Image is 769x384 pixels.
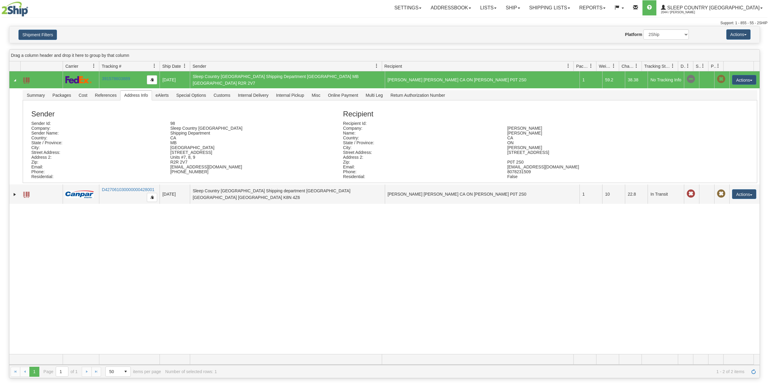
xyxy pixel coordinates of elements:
[713,61,723,71] a: Pickup Status filter column settings
[147,193,157,202] button: Copy to clipboard
[121,367,130,376] span: select
[109,369,117,375] span: 50
[525,0,575,15] a: Shipping lists
[12,191,18,197] a: Expand
[166,131,305,135] div: Shipping Department
[362,90,387,100] span: Multi Leg
[27,121,166,126] div: Sender Id:
[65,190,94,198] img: 14 - Canpar
[696,63,701,69] span: Shipment Issues
[503,131,667,135] div: [PERSON_NAME]
[165,369,217,374] div: Number of selected rows: 1
[338,150,503,155] div: Street Address:
[503,126,667,131] div: [PERSON_NAME]
[371,61,382,71] a: Sender filter column settings
[503,150,667,155] div: [STREET_ADDRESS]
[599,63,612,69] span: Weight
[166,150,305,155] div: [STREET_ADDRESS]
[152,90,173,100] span: eAlerts
[29,367,39,376] span: Page 1
[180,61,190,71] a: Ship Date filter column settings
[27,169,166,174] div: Phone:
[687,75,695,83] span: No Tracking Info
[711,63,716,69] span: Pickup Status
[27,164,166,169] div: Email:
[687,190,695,198] span: Late
[23,75,29,84] a: Label
[190,71,385,88] td: Sleep Country [GEOGRAPHIC_DATA] Shipping Department [GEOGRAPHIC_DATA] MB [GEOGRAPHIC_DATA] R2R 2V7
[338,126,503,131] div: Company:
[563,61,573,71] a: Recipient filter column settings
[732,189,756,199] button: Actions
[390,0,426,15] a: Settings
[338,140,503,145] div: State / Province:
[749,367,758,376] a: Refresh
[105,366,131,377] span: Page sizes drop down
[166,135,305,140] div: CA
[755,161,768,223] iframe: chat widget
[648,184,684,204] td: In Transit
[717,190,725,198] span: Pickup Not Assigned
[9,50,760,61] div: grid grouping header
[503,145,667,150] div: [PERSON_NAME]
[27,140,166,145] div: State / Province:
[503,174,667,179] div: False
[338,164,503,169] div: Email:
[210,90,234,100] span: Customs
[656,0,767,15] a: Sleep Country [GEOGRAPHIC_DATA] 2044 / [PERSON_NAME]
[625,31,642,37] label: Platform
[166,126,305,131] div: Sleep Country [GEOGRAPHIC_DATA]
[726,29,751,40] button: Actions
[338,131,503,135] div: Name:
[648,71,684,88] td: No Tracking Info
[503,164,667,169] div: [EMAIL_ADDRESS][DOMAIN_NAME]
[147,75,157,84] button: Copy to clipboard
[586,61,596,71] a: Packages filter column settings
[27,131,166,135] div: Sender Name:
[385,184,580,204] td: [PERSON_NAME] [PERSON_NAME] CA ON [PERSON_NAME] P0T 2S0
[338,145,503,150] div: City:
[160,184,190,204] td: [DATE]
[426,0,476,15] a: Addressbook
[44,366,78,377] span: Page of 1
[622,63,634,69] span: Charge
[681,63,686,69] span: Delivery Status
[338,121,503,126] div: Recipient Id:
[27,150,166,155] div: Street Address:
[384,63,402,69] span: Recipient
[120,90,152,100] span: Address Info
[338,135,503,140] div: Country:
[27,145,166,150] div: City:
[503,135,667,140] div: CA
[65,76,92,83] img: 2 - FedEx Express®
[579,184,602,204] td: 1
[23,90,48,100] span: Summary
[234,90,272,100] span: Internal Delivery
[338,169,503,174] div: Phone:
[166,169,305,174] div: [PHONE_NUMBER]
[27,135,166,140] div: Country:
[338,174,503,179] div: Residential:
[27,160,166,164] div: Zip:
[338,155,503,160] div: Address 2:
[190,184,385,204] td: Sleep Country [GEOGRAPHIC_DATA] Shipping department [GEOGRAPHIC_DATA] [GEOGRAPHIC_DATA] [GEOGRAPH...
[503,169,667,174] div: 8078231509
[12,77,18,83] a: Collapse
[102,76,130,81] a: 391578603889
[27,126,166,131] div: Company:
[579,71,602,88] td: 1
[385,71,580,88] td: [PERSON_NAME] [PERSON_NAME] CA ON [PERSON_NAME] P0T 2S0
[2,21,767,26] div: Support: 1 - 855 - 55 - 2SHIP
[166,160,305,164] div: R2R 2V7
[160,71,190,88] td: [DATE]
[644,63,671,69] span: Tracking Status
[625,71,648,88] td: 38.38
[324,90,362,100] span: Online Payment
[162,63,181,69] span: Ship Date
[343,110,715,118] h3: Recipient
[576,63,589,69] span: Packages
[75,90,91,100] span: Cost
[27,174,166,179] div: Residential:
[503,140,667,145] div: ON
[105,366,161,377] span: items per page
